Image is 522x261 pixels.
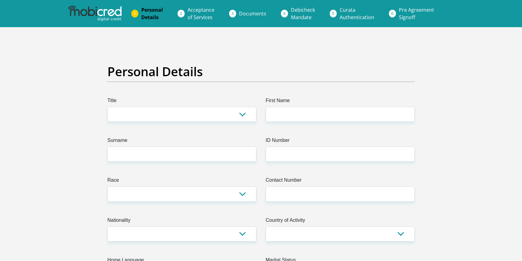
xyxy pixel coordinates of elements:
label: First Name [266,97,415,107]
span: Debicheck Mandate [291,6,315,21]
img: mobicred logo [68,6,121,21]
a: Pre AgreementSignoff [394,4,439,23]
input: Contact Number [266,186,415,201]
label: Title [107,97,256,107]
span: Pre Agreement Signoff [399,6,434,21]
span: Documents [239,10,266,17]
label: Nationality [107,217,256,226]
label: Country of Activity [266,217,415,226]
span: Curata Authentication [340,6,374,21]
label: Surname [107,137,256,147]
span: Acceptance of Services [188,6,214,21]
label: Race [107,176,256,186]
a: Documents [234,7,271,20]
input: First Name [266,107,415,122]
a: Acceptanceof Services [183,4,219,23]
a: CurataAuthentication [335,4,379,23]
h2: Personal Details [107,64,415,79]
label: Contact Number [266,176,415,186]
input: Surname [107,147,256,162]
a: DebicheckMandate [286,4,320,23]
a: PersonalDetails [136,4,168,23]
label: ID Number [266,137,415,147]
span: Personal Details [141,6,163,21]
input: ID Number [266,147,415,162]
